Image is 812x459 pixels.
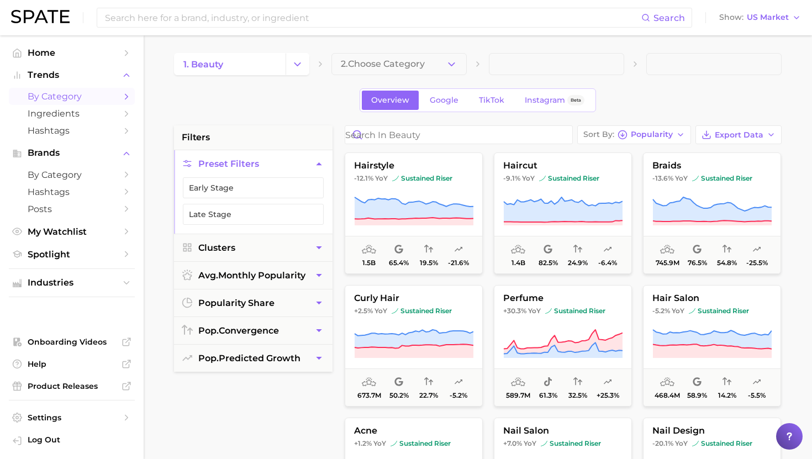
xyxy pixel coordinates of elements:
span: popularity share: Google [394,243,403,256]
span: 32.5% [568,392,587,399]
span: convergence [198,325,279,336]
span: popularity convergence: Low Convergence [424,376,433,389]
span: My Watchlist [28,226,116,237]
span: 468.4m [655,392,680,399]
span: 22.7% [419,392,438,399]
span: Beta [571,96,581,105]
a: Onboarding Videos [9,334,135,350]
span: Instagram [525,96,565,105]
span: Posts [28,204,116,214]
span: haircut [494,161,631,171]
span: -13.6% [652,174,673,182]
button: Brands [9,145,135,161]
span: -5.5% [748,392,766,399]
span: braids [644,161,781,171]
a: Log out. Currently logged in with e-mail mathilde@spate.nyc. [9,431,135,450]
img: sustained riser [692,440,699,447]
span: by Category [28,170,116,180]
span: 82.5% [539,259,558,267]
span: 2. Choose Category [341,59,425,69]
span: sustained riser [545,307,605,315]
button: hair salon-5.2% YoYsustained risersustained riser468.4m58.9%14.2%-5.5% [643,285,781,407]
span: sustained riser [539,174,599,183]
span: YoY [375,174,388,183]
span: sustained riser [392,307,452,315]
span: Overview [371,96,409,105]
a: Help [9,356,135,372]
button: avg.monthly popularity [174,262,333,289]
span: Log Out [28,435,126,445]
button: Sort ByPopularity [577,125,691,144]
span: US Market [747,14,789,20]
img: sustained riser [692,175,699,182]
input: Search in beauty [345,126,572,144]
span: Show [719,14,744,20]
span: popularity convergence: Medium Convergence [723,243,731,256]
span: hairstyle [345,161,482,171]
button: Export Data [695,125,782,144]
span: 76.5% [688,259,707,267]
abbr: popularity index [198,353,219,363]
a: Posts [9,201,135,218]
span: +7.0% [503,439,522,447]
span: sustained riser [692,439,752,448]
span: Google [430,96,458,105]
a: Overview [362,91,419,110]
span: YoY [375,307,387,315]
span: YoY [524,439,536,448]
span: filters [182,131,210,144]
span: Popularity [631,131,673,138]
span: Brands [28,148,116,158]
span: average monthly popularity: Very High Popularity [362,243,376,256]
span: popularity predicted growth: Very Likely [603,376,612,389]
span: +1.2% [354,439,372,447]
span: Ingredients [28,108,116,119]
span: average monthly popularity: Very High Popularity [511,243,525,256]
span: 1.4b [512,259,525,267]
span: YoY [672,307,684,315]
button: haircut-9.1% YoYsustained risersustained riser1.4b82.5%24.9%-6.4% [494,152,632,274]
img: sustained riser [545,308,552,314]
button: pop.predicted growth [174,345,333,372]
img: sustained riser [392,308,398,314]
span: popularity predicted growth: Uncertain [454,243,463,256]
span: -5.2% [450,392,467,399]
span: predicted growth [198,353,300,363]
span: Preset Filters [198,159,259,169]
span: average monthly popularity: Very High Popularity [660,376,674,389]
span: popularity convergence: Low Convergence [573,243,582,256]
a: My Watchlist [9,223,135,240]
button: 2.Choose Category [331,53,467,75]
input: Search here for a brand, industry, or ingredient [104,8,641,27]
button: Change Category [286,53,309,75]
span: sustained riser [689,307,749,315]
a: by Category [9,166,135,183]
button: Clusters [174,234,333,261]
abbr: average [198,270,218,281]
a: Product Releases [9,378,135,394]
span: popularity predicted growth: Uncertain [603,243,612,256]
span: by Category [28,91,116,102]
button: curly hair+2.5% YoYsustained risersustained riser673.7m50.2%22.7%-5.2% [345,285,483,407]
span: sustained riser [541,439,601,448]
span: -25.5% [746,259,768,267]
button: perfume+30.3% YoYsustained risersustained riser589.7m61.3%32.5%+25.3% [494,285,632,407]
span: 1.5b [362,259,376,267]
span: Product Releases [28,381,116,391]
span: Hashtags [28,187,116,197]
span: nail design [644,426,781,436]
span: Home [28,48,116,58]
span: YoY [522,174,535,183]
span: Settings [28,413,116,423]
span: Hashtags [28,125,116,136]
span: -20.1% [652,439,673,447]
span: Onboarding Videos [28,337,116,347]
button: ShowUS Market [716,10,804,25]
a: Google [420,91,468,110]
span: Export Data [715,130,763,140]
a: InstagramBeta [515,91,594,110]
span: -5.2% [652,307,670,315]
a: 1. beauty [174,53,286,75]
span: popularity share: Google [544,243,552,256]
span: popularity predicted growth: Uncertain [454,376,463,389]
